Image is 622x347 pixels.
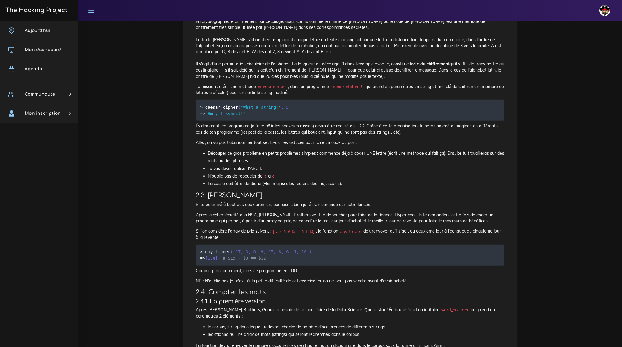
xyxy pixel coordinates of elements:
li: le corpus, string dans lequel tu devras checker le nombre d'occurrences de différents strings [208,323,504,331]
span: # $15 - $3 == $12 [223,256,266,260]
span: , [281,249,283,254]
span: ( [238,105,241,109]
span: "What a string!" [241,105,281,109]
span: , [281,105,283,109]
code: day_trader [338,229,363,235]
p: Comme précédemment, écris ce programme en TDD. [196,268,504,274]
span: , [210,256,213,260]
span: 6 [253,249,256,254]
p: En cryptographie, le chiffrement par décalage, aussi connu comme le chiffre de [PERSON_NAME] ou l... [196,18,504,79]
span: [ [205,256,207,260]
span: 3 [246,249,248,254]
span: 17 [236,249,241,254]
span: , [256,249,258,254]
p: Évidemment, ce programme (à faire pâlir les hackeurs russes) devra être réalisé en TDD. Grâce à c... [196,123,504,135]
span: = [200,111,203,116]
code: z [263,173,268,179]
span: , [289,249,291,254]
p: Après la cybersécurité à la NSA, [PERSON_NAME] Brothers veut te débaucher pour faire de la financ... [196,212,504,224]
code: caesar_cipher.rb [329,84,366,90]
p: Allez, on va pas t'abandonner tout seul...voici les astuces pour faire un code au poil : [196,139,504,145]
u: dictionnaire [211,332,234,337]
span: Communauté [25,92,55,96]
span: , [274,249,276,254]
li: N'oublie pas de reboucler de à . [208,172,504,180]
span: , [263,249,266,254]
h3: 2.4. Compter les mots [196,288,504,296]
code: word_counter [440,307,471,313]
span: ) [289,105,291,109]
p: Ta mission : créer une méthode , dans un programme qui prend en paramètres un string et une clé d... [196,84,504,96]
span: 5 [286,105,289,109]
span: = [200,256,203,260]
span: 1 [208,256,210,260]
span: ( [231,249,233,254]
span: 10 [302,249,307,254]
li: Tu vas devoir utiliser l'ASCII. [208,165,504,172]
span: , [296,249,299,254]
h3: The Hacking Project [4,7,67,14]
img: avatar [599,5,610,16]
span: Mon dashboard [25,47,61,52]
h3: 2.3. [PERSON_NAME] [196,192,504,199]
p: Si tu es arrivé à bout des deux premiers exercices, bien joué ! On continue sur notre lancée. [196,202,504,208]
span: 9 [261,249,263,254]
span: 4 [213,256,215,260]
span: ] [307,249,309,254]
span: , [241,249,243,254]
li: Découper ce gros problème en petits problèmes simples : commence déjà à coder UNE lettre (écrit u... [208,150,504,165]
span: [ [233,249,235,254]
code: a [271,173,277,179]
code: [17, 3, 6, 9, 15, 8, 6, 1, 10] [271,229,316,235]
span: Mon inscription [25,111,61,116]
span: ) [309,249,311,254]
span: "Bmfy f xywnsl!" [205,111,246,116]
span: , [248,249,251,254]
span: Aujourd'hui [25,28,50,33]
span: 1 [294,249,296,254]
li: le , une array de mots (strings) qui seront recherchés dans le corpus [208,331,504,338]
code: > day_trader > [200,248,312,261]
h4: 2.4.1. La première version [196,298,504,305]
span: 8 [279,249,281,254]
span: ] [215,256,218,260]
p: NB : N'oublie pas (et c'est là, la petite difficulté de cet exercice) qu’on ne peut pas vendre av... [196,278,504,284]
code: caesar_cipher [256,84,288,90]
p: Après [PERSON_NAME] Brothers, Google a besoin de toi pour faire de la Data Science. Quelle star !... [196,307,504,319]
span: Agenda [25,67,42,71]
p: Si l'on considère l'array de prix suivant : , la fonction doit renvoyer qu'il s'agit du deuxième ... [196,228,504,240]
li: La casse doit être identique (=les majuscules restent des majuscules). [208,180,504,187]
code: > caesar_cipher > [200,104,291,117]
span: 6 [286,249,289,254]
span: 15 [268,249,274,254]
strong: clé du chiffrement [414,61,450,67]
